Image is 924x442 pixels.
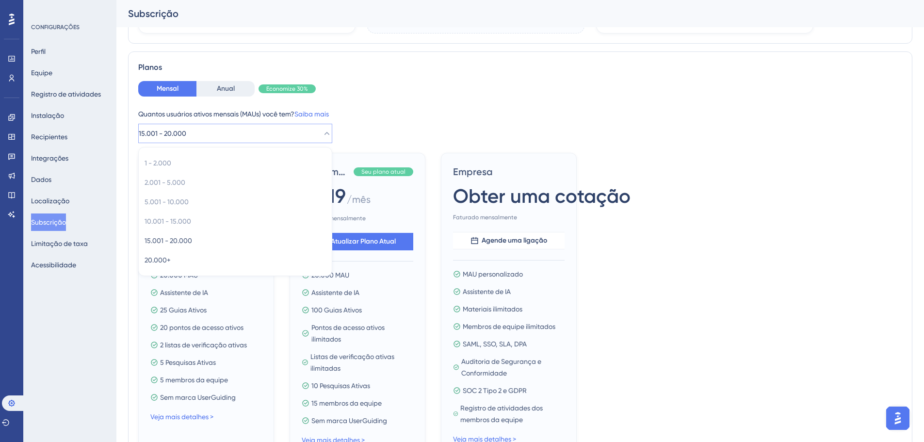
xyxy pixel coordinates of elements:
font: Faturado mensalmente [302,215,366,222]
font: 5 Pesquisas Ativas [160,359,216,366]
font: Empresa [453,166,493,178]
font: Registro de atividades [31,90,101,98]
font: 5.001 - 10.000 [145,198,189,206]
font: Seu plano atual [361,168,405,175]
font: MAU personalizado [463,270,523,278]
button: 2.001 - 5.000 [145,173,326,192]
font: Auditoria de Segurança e Conformidade [461,358,541,377]
font: Integrações [31,154,68,162]
font: Planos [138,63,162,72]
font: Atualizar Plano Atual [331,237,396,246]
font: Membros de equipe ilimitados [463,323,555,330]
font: Assistente de IA [311,289,359,296]
font: 100 Guias Ativos [311,306,362,314]
font: Registro de atividades dos membros da equipe [460,404,543,424]
iframe: Iniciador do Assistente de IA do UserGuiding [883,404,912,433]
button: Perfil [31,43,46,60]
font: 2 listas de verificação ativas [160,341,247,349]
button: 1 - 2.000 [145,153,326,173]
font: 10.001 - 15.000 [145,217,191,225]
font: Dados [31,176,51,183]
font: Economize 30% [266,85,308,92]
font: Assistente de IA [160,289,208,296]
button: Equipe [31,64,52,82]
font: mês [352,194,371,205]
font: Subscrição [128,8,178,19]
button: Integrações [31,149,68,167]
a: Saiba mais [294,110,329,118]
button: Dados [31,171,51,188]
font: Pontos de acesso ativos ilimitados [311,324,385,343]
font: 10 Pesquisas Ativas [311,382,370,390]
font: SAML, SSO, SLA, DPA [463,340,527,348]
font: Perfil [31,48,46,55]
button: Registro de atividades [31,85,101,103]
font: CONFIGURAÇÕES [31,24,80,31]
button: 5.001 - 10.000 [145,192,326,212]
font: Sem marca UserGuiding [311,417,387,425]
font: 25 Guias Ativos [160,306,207,314]
font: Anual [217,84,235,93]
button: Limitação de taxa [31,235,88,252]
button: Recipientes [31,128,67,146]
font: SOC 2 Tipo 2 e GDPR [463,387,527,394]
font: / [347,194,352,205]
button: 20.000+ [145,250,326,270]
button: Acessibilidade [31,256,76,274]
font: 20.000+ [145,256,171,264]
button: 15.001 - 20.000 [138,124,332,143]
font: 2.001 - 5.000 [145,179,185,186]
font: Acessibilidade [31,261,76,269]
font: Quantos usuários ativos mensais (MAUs) você tem? [138,110,294,118]
font: Subscrição [31,218,66,226]
font: 15.001 - 20.000 [139,130,186,137]
font: Mensal [157,84,178,93]
font: 15.001 - 20.000 [145,237,192,245]
button: Localização [31,192,69,210]
font: Instalação [31,112,64,119]
button: Anual [196,81,255,97]
font: Materiais ilimitados [463,305,522,313]
font: Listas de verificação ativas ilimitadas [310,353,394,372]
button: Mensal [138,81,196,97]
button: Atualizar Plano Atual [302,233,413,250]
font: 5 membros da equipe [160,376,228,384]
font: Limitação de taxa [31,240,88,247]
font: 20 pontos de acesso ativos [160,324,243,331]
button: Agende uma ligação [453,232,565,249]
font: Obter uma cotação [453,184,631,208]
font: Sem marca UserGuiding [160,393,236,401]
font: Agende uma ligação [482,236,547,245]
font: Recipientes [31,133,67,141]
button: Subscrição [31,213,66,231]
font: Equipe [31,69,52,77]
button: 15.001 - 20.000 [145,231,326,250]
font: Assistente de IA [463,288,511,295]
font: 15 membros da equipe [311,399,382,407]
font: 1 - 2.000 [145,159,171,167]
button: 10.001 - 15.000 [145,212,326,231]
font: Faturado mensalmente [453,214,517,221]
font: Veja mais detalhes > [150,413,213,421]
button: Instalação [31,107,64,124]
font: Localização [31,197,69,205]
